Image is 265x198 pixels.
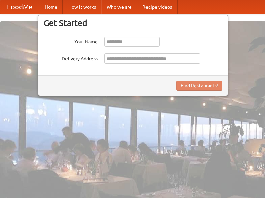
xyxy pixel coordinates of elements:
[63,0,101,14] a: How it works
[44,37,98,45] label: Your Name
[44,18,222,28] h3: Get Started
[101,0,137,14] a: Who we are
[137,0,178,14] a: Recipe videos
[0,0,39,14] a: FoodMe
[39,0,63,14] a: Home
[44,53,98,62] label: Delivery Address
[176,81,222,91] button: Find Restaurants!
